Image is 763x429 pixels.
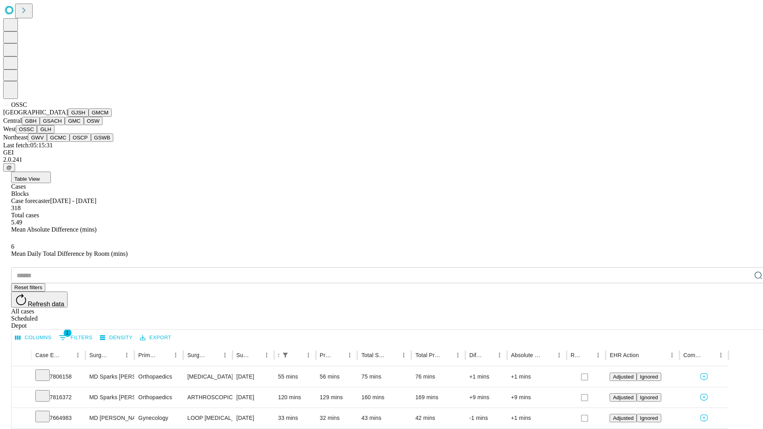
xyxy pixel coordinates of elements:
button: Sort [640,350,651,361]
div: 7816372 [35,387,81,408]
div: 129 mins [320,387,354,408]
button: Menu [452,350,463,361]
div: Difference [469,352,482,358]
button: Adjusted [610,373,637,381]
div: +1 mins [469,367,503,387]
button: Adjusted [610,414,637,422]
div: +1 mins [511,408,563,428]
button: Export [138,332,173,344]
div: 42 mins [415,408,461,428]
button: Menu [344,350,355,361]
button: Expand [15,391,27,405]
div: 75 mins [361,367,407,387]
div: Surgeon Name [89,352,109,358]
div: +9 mins [469,387,503,408]
div: 32 mins [320,408,354,428]
button: Show filters [280,350,291,361]
div: Primary Service [138,352,158,358]
div: Orthopaedics [138,367,179,387]
div: MD Sparks [PERSON_NAME] [89,387,130,408]
button: Select columns [13,332,54,344]
button: Menu [261,350,272,361]
span: 6 [11,243,14,250]
button: Reset filters [11,283,45,292]
div: EHR Action [610,352,639,358]
button: GSACH [40,117,65,125]
span: OSSC [11,101,27,108]
div: 7806158 [35,367,81,387]
span: 5.49 [11,219,22,226]
div: Absolute Difference [511,352,542,358]
span: Case forecaster [11,197,50,204]
div: +1 mins [511,367,563,387]
span: West [3,126,16,132]
div: [DATE] [236,408,270,428]
div: [DATE] [236,367,270,387]
button: Table View [11,172,51,183]
button: Menu [72,350,83,361]
span: Northeast [3,134,28,141]
div: Predicted In Room Duration [320,352,333,358]
div: GEI [3,149,760,156]
div: 43 mins [361,408,407,428]
button: Sort [292,350,303,361]
button: Ignored [637,414,661,422]
span: Adjusted [613,394,633,400]
div: Orthopaedics [138,387,179,408]
div: MD Sparks [PERSON_NAME] [89,367,130,387]
button: Adjusted [610,393,637,402]
div: 55 mins [278,367,312,387]
button: Ignored [637,393,661,402]
div: Surgery Name [187,352,207,358]
button: Sort [61,350,72,361]
span: Ignored [640,394,658,400]
span: Ignored [640,374,658,380]
button: GMC [65,117,83,125]
button: OSSC [16,125,37,133]
div: +9 mins [511,387,563,408]
button: Menu [494,350,505,361]
span: Total cases [11,212,39,218]
span: [DATE] - [DATE] [50,197,96,204]
button: Menu [593,350,604,361]
div: Scheduled In Room Duration [278,352,279,358]
button: GLH [37,125,54,133]
button: Sort [159,350,170,361]
span: [GEOGRAPHIC_DATA] [3,109,68,116]
button: GWV [28,133,47,142]
button: Menu [170,350,181,361]
button: Sort [110,350,121,361]
button: Ignored [637,373,661,381]
button: Sort [250,350,261,361]
div: 120 mins [278,387,312,408]
div: ARTHROSCOPICALLY AIDED ACL RECONSTRUCTION [187,387,228,408]
div: Gynecology [138,408,179,428]
button: Sort [542,350,554,361]
button: Sort [387,350,398,361]
div: 7664983 [35,408,81,428]
button: Sort [581,350,593,361]
span: Adjusted [613,374,633,380]
div: Resolved in EHR [571,352,581,358]
div: 56 mins [320,367,354,387]
button: Sort [483,350,494,361]
span: Central [3,117,22,124]
div: Case Epic Id [35,352,60,358]
button: GSWB [91,133,114,142]
button: Sort [333,350,344,361]
span: 318 [11,205,21,211]
div: MD [PERSON_NAME] [89,408,130,428]
div: Surgery Date [236,352,249,358]
div: 160 mins [361,387,407,408]
button: Density [98,332,135,344]
button: OSW [84,117,103,125]
span: Adjusted [613,415,633,421]
div: LOOP [MEDICAL_DATA] EXCISION PROCEDURE [187,408,228,428]
button: Menu [666,350,678,361]
div: Total Scheduled Duration [361,352,386,358]
button: Menu [715,350,726,361]
button: Expand [15,370,27,384]
span: Mean Daily Total Difference by Room (mins) [11,250,128,257]
div: 1 active filter [280,350,291,361]
button: Menu [121,350,132,361]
